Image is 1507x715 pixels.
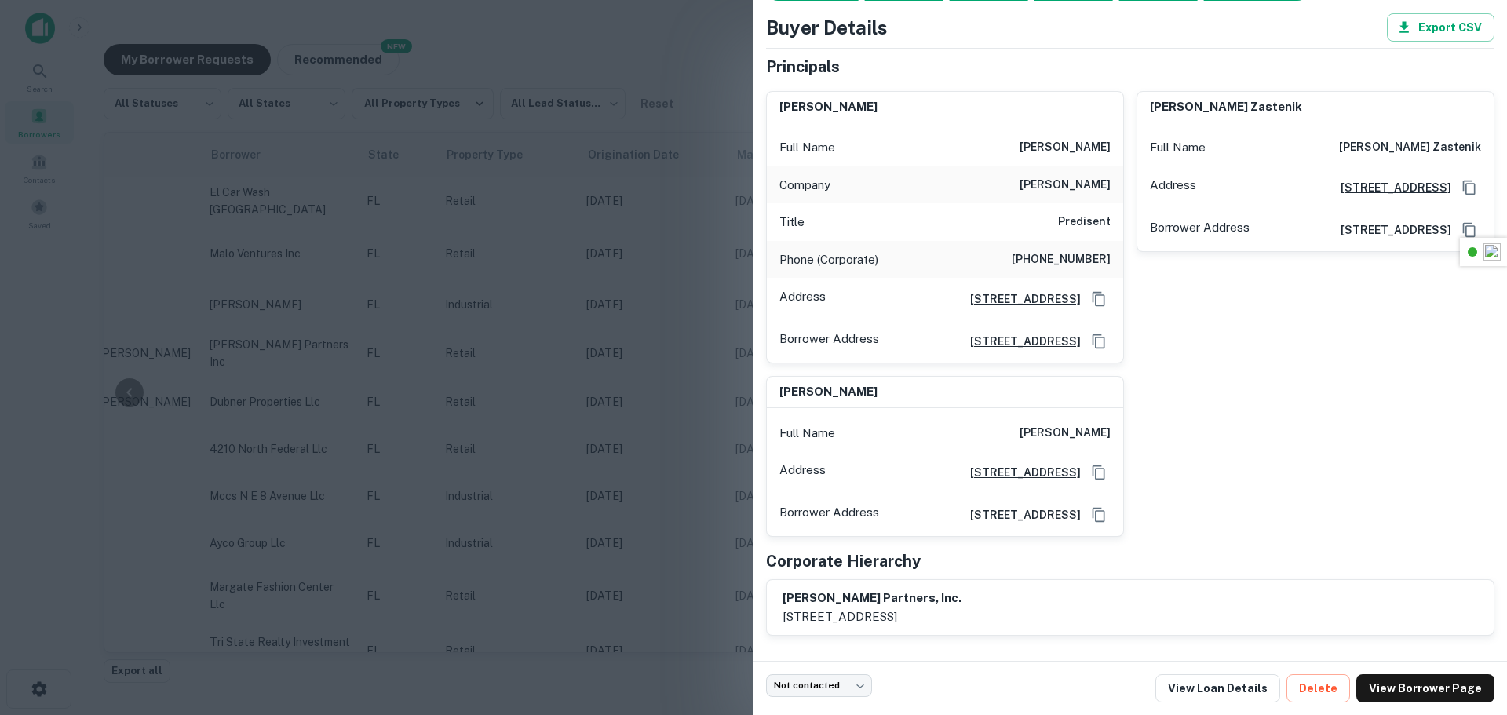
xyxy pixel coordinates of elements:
[779,383,878,401] h6: [PERSON_NAME]
[779,98,878,116] h6: [PERSON_NAME]
[1087,503,1111,527] button: Copy Address
[1458,176,1481,199] button: Copy Address
[1020,176,1111,195] h6: [PERSON_NAME]
[783,589,961,607] h6: [PERSON_NAME] partners, inc.
[1150,176,1196,199] p: Address
[1150,98,1302,116] h6: [PERSON_NAME] zastenik
[779,503,879,527] p: Borrower Address
[1339,138,1481,157] h6: [PERSON_NAME] zastenik
[766,674,872,697] div: Not contacted
[1150,218,1250,242] p: Borrower Address
[779,213,805,232] p: Title
[958,333,1081,350] a: [STREET_ADDRESS]
[1458,218,1481,242] button: Copy Address
[1087,330,1111,353] button: Copy Address
[958,506,1081,523] a: [STREET_ADDRESS]
[1356,674,1494,702] a: View Borrower Page
[1058,213,1111,232] h6: Predisent
[779,176,830,195] p: Company
[779,461,826,484] p: Address
[1020,138,1111,157] h6: [PERSON_NAME]
[1020,424,1111,443] h6: [PERSON_NAME]
[1012,250,1111,269] h6: [PHONE_NUMBER]
[1155,674,1280,702] a: View Loan Details
[766,55,840,78] h5: Principals
[1087,287,1111,311] button: Copy Address
[779,287,826,311] p: Address
[779,138,835,157] p: Full Name
[1328,179,1451,196] a: [STREET_ADDRESS]
[1286,674,1350,702] button: Delete
[1387,13,1494,42] button: Export CSV
[766,549,921,573] h5: Corporate Hierarchy
[958,464,1081,481] a: [STREET_ADDRESS]
[766,13,888,42] h4: Buyer Details
[1429,589,1507,665] iframe: Chat Widget
[779,250,878,269] p: Phone (Corporate)
[1087,461,1111,484] button: Copy Address
[783,607,961,626] p: [STREET_ADDRESS]
[1150,138,1206,157] p: Full Name
[779,424,835,443] p: Full Name
[958,290,1081,308] a: [STREET_ADDRESS]
[1328,221,1451,239] a: [STREET_ADDRESS]
[779,330,879,353] p: Borrower Address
